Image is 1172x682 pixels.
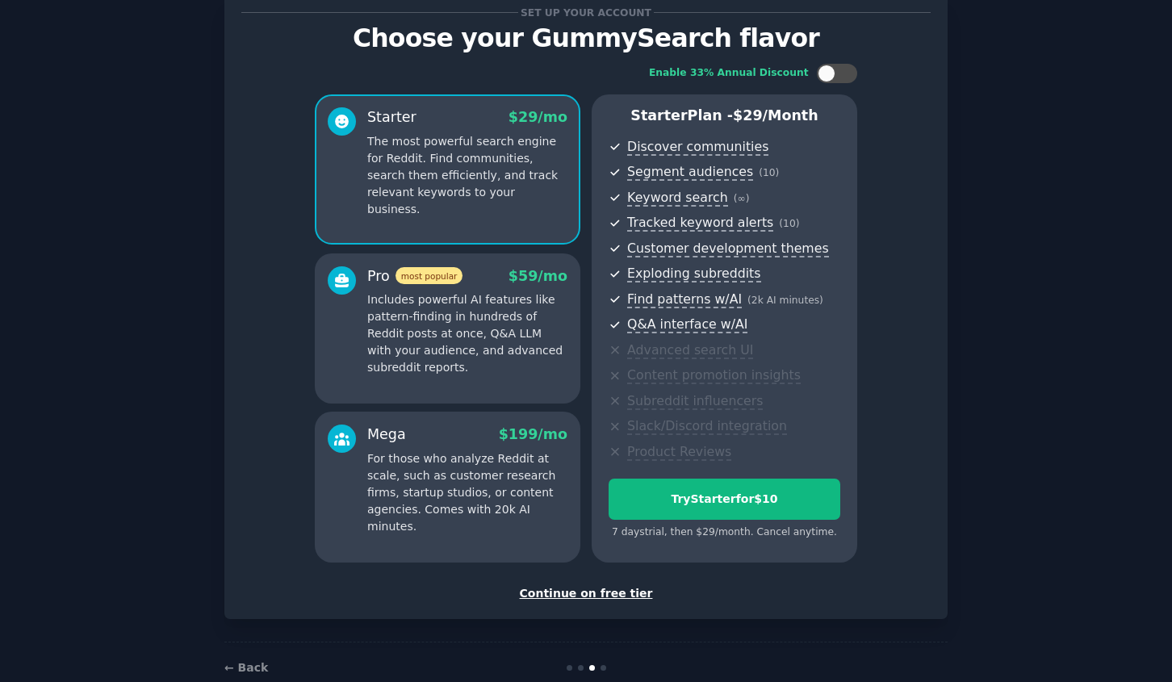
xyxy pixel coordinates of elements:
span: most popular [396,267,463,284]
span: ( 10 ) [759,167,779,178]
span: Keyword search [627,190,728,207]
span: ( 10 ) [779,218,799,229]
div: Continue on free tier [241,585,931,602]
p: Starter Plan - [609,106,840,126]
span: ( ∞ ) [734,193,750,204]
p: For those who analyze Reddit at scale, such as customer research firms, startup studios, or conte... [367,450,567,535]
span: Slack/Discord integration [627,418,787,435]
div: Pro [367,266,463,287]
span: Discover communities [627,139,768,156]
span: Find patterns w/AI [627,291,742,308]
div: Mega [367,425,406,445]
div: Enable 33% Annual Discount [649,66,809,81]
div: Starter [367,107,416,128]
span: $ 29 /month [733,107,818,123]
span: ( 2k AI minutes ) [747,295,823,306]
p: Choose your GummySearch flavor [241,24,931,52]
div: Try Starter for $10 [609,491,839,508]
a: ← Back [224,661,268,674]
button: TryStarterfor$10 [609,479,840,520]
span: Customer development themes [627,241,829,257]
span: $ 59 /mo [509,268,567,284]
span: Advanced search UI [627,342,753,359]
span: Subreddit influencers [627,393,763,410]
p: Includes powerful AI features like pattern-finding in hundreds of Reddit posts at once, Q&A LLM w... [367,291,567,376]
span: $ 29 /mo [509,109,567,125]
span: Segment audiences [627,164,753,181]
span: Product Reviews [627,444,731,461]
div: 7 days trial, then $ 29 /month . Cancel anytime. [609,525,840,540]
span: Set up your account [518,4,655,21]
span: Tracked keyword alerts [627,215,773,232]
span: Q&A interface w/AI [627,316,747,333]
span: Exploding subreddits [627,266,760,282]
p: The most powerful search engine for Reddit. Find communities, search them efficiently, and track ... [367,133,567,218]
span: Content promotion insights [627,367,801,384]
span: $ 199 /mo [499,426,567,442]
